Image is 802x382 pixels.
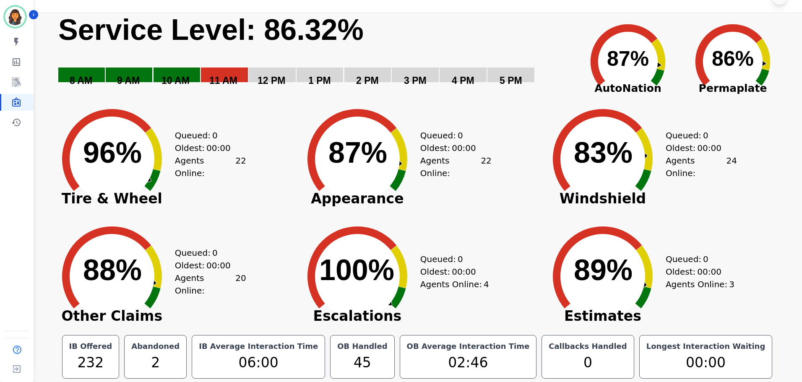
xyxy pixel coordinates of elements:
[452,265,476,278] span: 00:00
[452,142,476,154] span: 00:00
[547,352,629,373] div: 0
[420,253,483,265] div: Queued:
[666,253,729,265] div: Queued:
[336,352,389,373] div: 45
[130,340,181,352] div: Abandoned
[70,75,92,86] text: 8 AM
[175,154,246,179] div: Agents Online:
[500,75,522,86] text: 5 PM
[666,154,737,179] div: Agents Online:
[212,129,218,142] span: 0
[294,312,420,320] span: Escalations
[729,278,734,291] span: 3
[420,129,483,142] div: Queued:
[420,265,483,278] div: Oldest:
[294,195,420,203] span: Appearance
[666,265,729,278] div: Oldest:
[575,81,680,96] span: AutoNation
[175,272,246,297] div: Agents Online:
[574,136,633,169] text: 83%
[420,142,483,154] div: Oldest:
[697,142,721,154] span: 00:00
[209,75,237,86] text: 11 AM
[49,312,175,320] span: Other Claims
[83,254,142,286] text: 88%
[336,340,389,352] div: OB Handled
[703,253,708,265] span: 0
[197,340,320,352] div: IB Average Interaction Time
[726,154,737,179] span: 24
[697,265,721,278] span: 00:00
[645,340,767,352] div: Longest Interaction Waiting
[703,129,708,142] span: 0
[405,352,531,373] div: 02:46
[607,47,649,70] text: 87%
[175,259,238,272] div: Oldest:
[328,136,387,169] text: 87%
[235,272,246,297] span: 20
[458,129,463,142] span: 0
[452,75,474,86] text: 4 PM
[68,340,114,352] div: IB Offered
[58,13,364,46] text: Service Level: 86.32%
[645,352,767,373] div: 00:00
[547,340,629,352] div: Callbacks Handled
[540,195,666,203] span: Windshield
[481,154,491,179] span: 22
[574,254,633,286] text: 89%
[197,352,320,373] div: 06:00
[680,81,785,96] span: Permaplate
[356,75,379,86] text: 2 PM
[404,75,427,86] text: 3 PM
[666,142,729,154] div: Oldest:
[235,154,246,179] span: 22
[161,75,190,86] text: 10 AM
[5,7,25,27] img: Bordered avatar
[175,129,238,142] div: Queued:
[117,75,140,86] text: 9 AM
[666,129,729,142] div: Queued:
[57,12,574,98] svg: Service Level: 0%
[319,254,394,286] text: 100%
[420,154,492,179] div: Agents Online:
[712,47,754,70] text: 86%
[206,259,231,272] span: 00:00
[458,253,463,265] span: 0
[540,312,666,320] span: Estimates
[175,142,238,154] div: Oldest:
[666,278,737,291] div: Agents Online:
[212,247,218,259] span: 0
[258,75,285,86] text: 12 PM
[206,142,231,154] span: 00:00
[308,75,331,86] text: 1 PM
[420,278,492,291] div: Agents Online:
[49,195,175,203] span: Tire & Wheel
[130,352,181,373] div: 2
[83,136,142,169] text: 96%
[484,278,489,291] span: 4
[68,352,114,373] div: 232
[175,247,238,259] div: Queued:
[405,340,531,352] div: OB Average Interaction Time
